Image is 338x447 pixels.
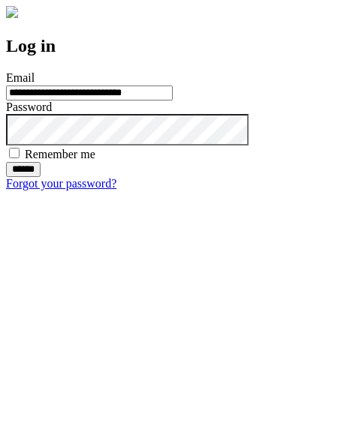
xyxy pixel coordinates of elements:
[25,148,95,160] label: Remember me
[6,6,18,18] img: logo-4e3dc11c47720685a147b03b5a06dd966a58ff35d612b21f08c02c0306f2b779.png
[6,100,52,113] label: Password
[6,71,35,84] label: Email
[6,177,116,190] a: Forgot your password?
[6,36,332,56] h2: Log in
